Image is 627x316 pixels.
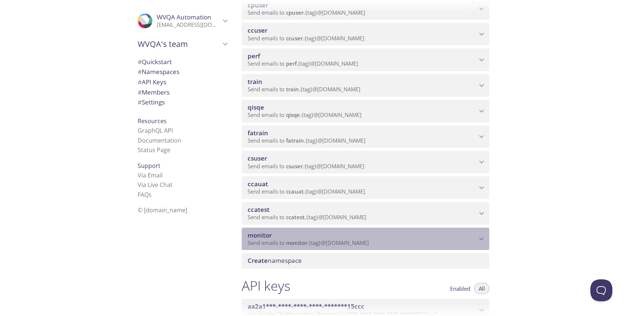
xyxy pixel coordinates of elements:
div: csuser namespace [242,151,489,173]
span: Send emails to . {tag} @[DOMAIN_NAME] [248,9,365,16]
span: ccatest [286,213,305,221]
span: Send emails to . {tag} @[DOMAIN_NAME] [248,162,364,170]
div: perf namespace [242,48,489,71]
span: Send emails to . {tag} @[DOMAIN_NAME] [248,239,369,246]
span: Send emails to . {tag} @[DOMAIN_NAME] [248,34,364,42]
span: # [138,98,142,106]
span: Support [138,162,160,170]
span: qisqe [248,103,264,111]
span: WVQA's team [138,39,220,49]
span: ccuser [286,34,303,42]
button: All [474,283,489,294]
span: Namespaces [138,67,179,76]
button: Enabled [446,283,475,294]
div: Quickstart [132,57,233,67]
div: Namespaces [132,67,233,77]
div: ccuser namespace [242,23,489,45]
div: API Keys [132,77,233,87]
span: fatrain [286,137,304,144]
span: monitor [248,231,272,239]
span: Send emails to . {tag} @[DOMAIN_NAME] [248,213,366,221]
span: Send emails to . {tag} @[DOMAIN_NAME] [248,188,365,195]
div: ccauat namespace [242,176,489,199]
div: train namespace [242,74,489,97]
span: cpuser [286,9,304,16]
a: Via Email [138,171,163,179]
span: ccauat [248,180,268,188]
a: Via Live Chat [138,181,172,189]
div: monitor namespace [242,228,489,250]
span: Create [248,256,268,265]
span: s [149,191,152,199]
span: qisqe [286,111,300,118]
span: perf [286,60,297,67]
span: fatrain [248,129,268,137]
span: Send emails to . {tag} @[DOMAIN_NAME] [248,85,360,93]
span: namespace [248,256,302,265]
span: WVQA Automation [157,13,211,21]
div: WVQA Automation [132,9,233,33]
span: perf [248,52,260,60]
span: Send emails to . {tag} @[DOMAIN_NAME] [248,111,361,118]
div: Team Settings [132,97,233,107]
span: Resources [138,117,167,125]
span: csuser [248,154,267,162]
div: WVQA's team [132,34,233,54]
span: Quickstart [138,58,172,66]
span: # [138,88,142,96]
span: csuser [286,162,303,170]
p: [EMAIL_ADDRESS][DOMAIN_NAME] [157,21,220,29]
a: GraphQL API [138,126,173,135]
div: Create namespace [242,253,489,268]
span: # [138,67,142,76]
span: ccuser [248,26,267,34]
a: Documentation [138,136,181,144]
span: Send emails to . {tag} @[DOMAIN_NAME] [248,137,366,144]
span: API Keys [138,78,166,86]
span: train [248,77,262,86]
span: Send emails to . {tag} @[DOMAIN_NAME] [248,60,358,67]
iframe: Help Scout Beacon - Open [590,279,612,301]
span: Settings [138,98,165,106]
span: train [286,85,299,93]
span: Members [138,88,170,96]
a: FAQ [138,191,152,199]
span: © [DOMAIN_NAME] [138,206,187,214]
div: fatrain namespace [242,125,489,148]
span: # [138,58,142,66]
span: # [138,78,142,86]
a: Status Page [138,146,170,154]
div: ccatest namespace [242,202,489,225]
span: ccauat [286,188,304,195]
span: monitor [286,239,307,246]
div: qisqe namespace [242,100,489,122]
span: ccatest [248,205,270,214]
div: Members [132,87,233,98]
h1: API keys [242,278,290,294]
